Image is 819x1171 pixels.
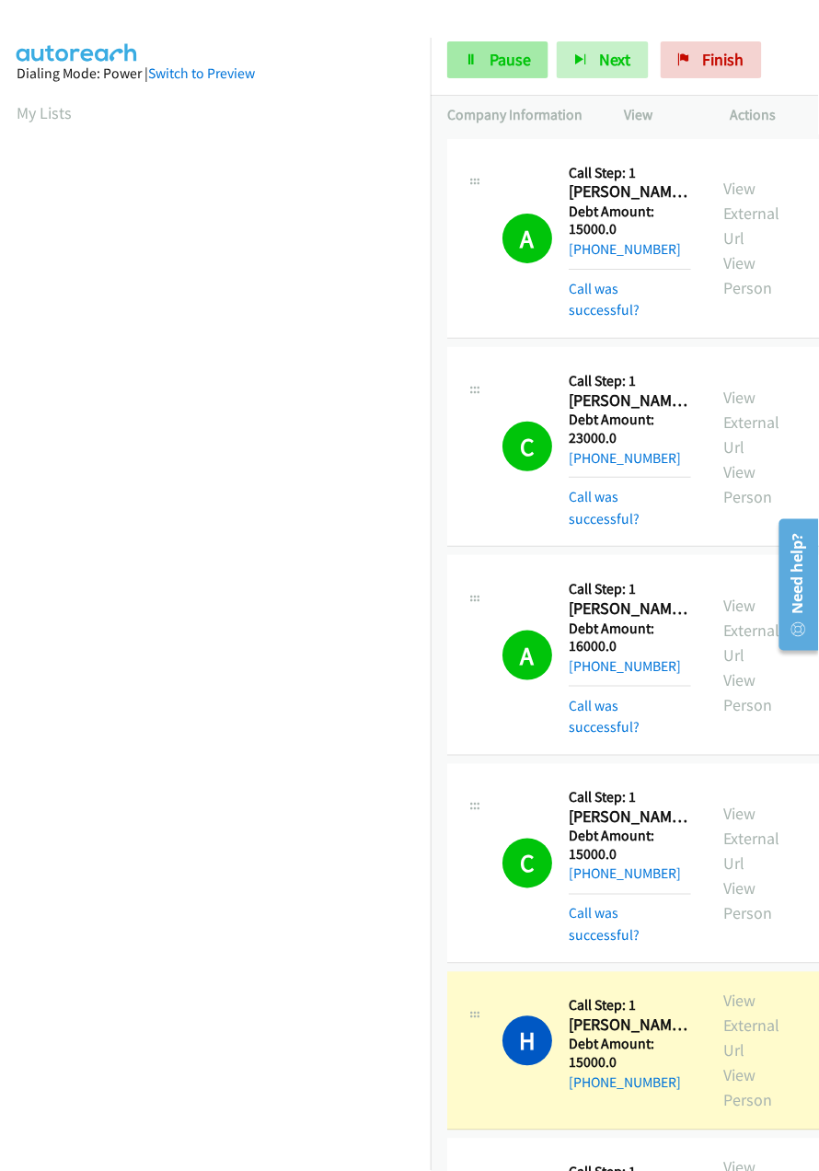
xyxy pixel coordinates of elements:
p: Actions [731,104,803,126]
h1: A [502,631,552,680]
h1: C [502,422,552,471]
h5: Call Step: 1 [569,372,691,390]
h5: Call Step: 1 [569,164,691,182]
h2: [PERSON_NAME] - Credit Card [569,598,691,620]
iframe: Resource Center [767,512,819,658]
p: View [625,104,698,126]
a: [PHONE_NUMBER] [569,657,681,675]
a: View Person [724,878,773,924]
h5: Call Step: 1 [569,997,691,1015]
a: [PHONE_NUMBER] [569,865,681,883]
p: Company Information [447,104,592,126]
h5: Call Step: 1 [569,580,691,598]
h1: C [502,839,552,888]
a: Call was successful? [569,488,640,528]
a: Pause [447,41,548,78]
h1: H [502,1016,552,1066]
a: Call was successful? [569,905,640,945]
span: Finish [703,49,744,70]
button: Next [557,41,649,78]
a: [PHONE_NUMBER] [569,449,681,467]
a: [PHONE_NUMBER] [569,1074,681,1092]
h1: A [502,214,552,263]
a: View External Url [724,387,780,458]
a: View Person [724,461,773,507]
a: Call was successful? [569,697,640,736]
h5: Debt Amount: 15000.0 [569,203,691,238]
h5: Debt Amount: 23000.0 [569,411,691,446]
h2: [PERSON_NAME] - Personal Loan [569,390,691,412]
h5: Debt Amount: 15000.0 [569,828,691,864]
h2: [PERSON_NAME] - Credit Card [569,181,691,203]
span: Pause [490,49,531,70]
a: Call was successful? [569,280,640,319]
a: View External Url [724,804,780,875]
a: View External Url [724,595,780,666]
a: View Person [724,1065,773,1111]
a: View External Url [724,178,780,249]
div: Dialing Mode: Power | [17,63,414,85]
a: View Person [724,669,773,715]
a: View External Url [724,991,780,1061]
a: Finish [661,41,762,78]
a: [PHONE_NUMBER] [569,240,681,258]
h5: Debt Amount: 16000.0 [569,620,691,655]
h2: [PERSON_NAME] M - Credit Card [569,1015,691,1037]
a: View Person [724,252,773,298]
h5: Debt Amount: 15000.0 [569,1036,691,1072]
h5: Call Step: 1 [569,789,691,807]
span: Next [599,49,631,70]
a: Switch to Preview [148,64,255,82]
a: My Lists [17,102,72,123]
iframe: Dialpad [17,142,431,1016]
h2: [PERSON_NAME] - Credit Card [569,807,691,829]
